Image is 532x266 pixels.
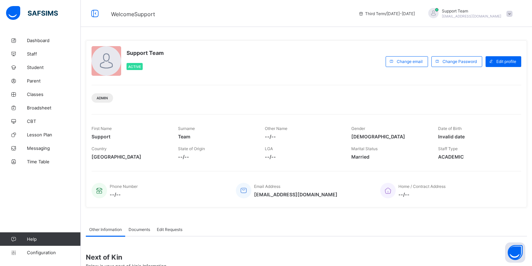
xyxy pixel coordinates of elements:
span: Change Password [442,59,477,64]
span: --/-- [265,154,341,160]
span: Staff [27,51,81,57]
span: LGA [265,146,273,151]
span: Student [27,65,81,70]
span: Gender [351,126,365,131]
span: Invalid date [438,134,515,139]
span: State of Origin [178,146,205,151]
span: Surname [178,126,195,131]
span: First Name [92,126,112,131]
span: --/-- [110,192,138,197]
span: --/-- [178,154,254,160]
span: Next of Kin [86,253,527,261]
span: Email Address [254,184,280,189]
span: Help [27,236,80,242]
span: Parent [27,78,81,84]
span: [GEOGRAPHIC_DATA] [92,154,168,160]
span: [EMAIL_ADDRESS][DOMAIN_NAME] [442,14,501,18]
span: Active [128,65,141,69]
span: Lesson Plan [27,132,81,137]
span: Broadsheet [27,105,81,110]
span: ACADEMIC [438,154,515,160]
span: Admin [97,96,108,100]
span: Other Name [265,126,287,131]
span: Support Team [442,8,501,13]
span: Marital Status [351,146,378,151]
span: [EMAIL_ADDRESS][DOMAIN_NAME] [254,192,338,197]
span: Support [92,134,168,139]
span: Date of Birth [438,126,462,131]
span: Married [351,154,428,160]
span: --/-- [398,192,446,197]
span: Documents [129,227,150,232]
span: Change email [397,59,423,64]
span: Team [178,134,254,139]
span: Classes [27,92,81,97]
span: Dashboard [27,38,81,43]
span: CBT [27,119,81,124]
span: Phone Number [110,184,138,189]
span: Staff Type [438,146,458,151]
div: SupportTeam [422,8,516,19]
span: --/-- [265,134,341,139]
span: Country [92,146,107,151]
button: Open asap [505,242,525,263]
span: Home / Contract Address [398,184,446,189]
span: Edit profile [496,59,516,64]
img: safsims [6,6,58,20]
span: [DEMOGRAPHIC_DATA] [351,134,428,139]
span: Messaging [27,145,81,151]
span: Time Table [27,159,81,164]
span: Support Team [127,49,164,56]
span: Edit Requests [157,227,182,232]
span: Other Information [89,227,122,232]
span: session/term information [358,11,415,16]
span: Configuration [27,250,80,255]
span: Welcome Support [111,11,155,18]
